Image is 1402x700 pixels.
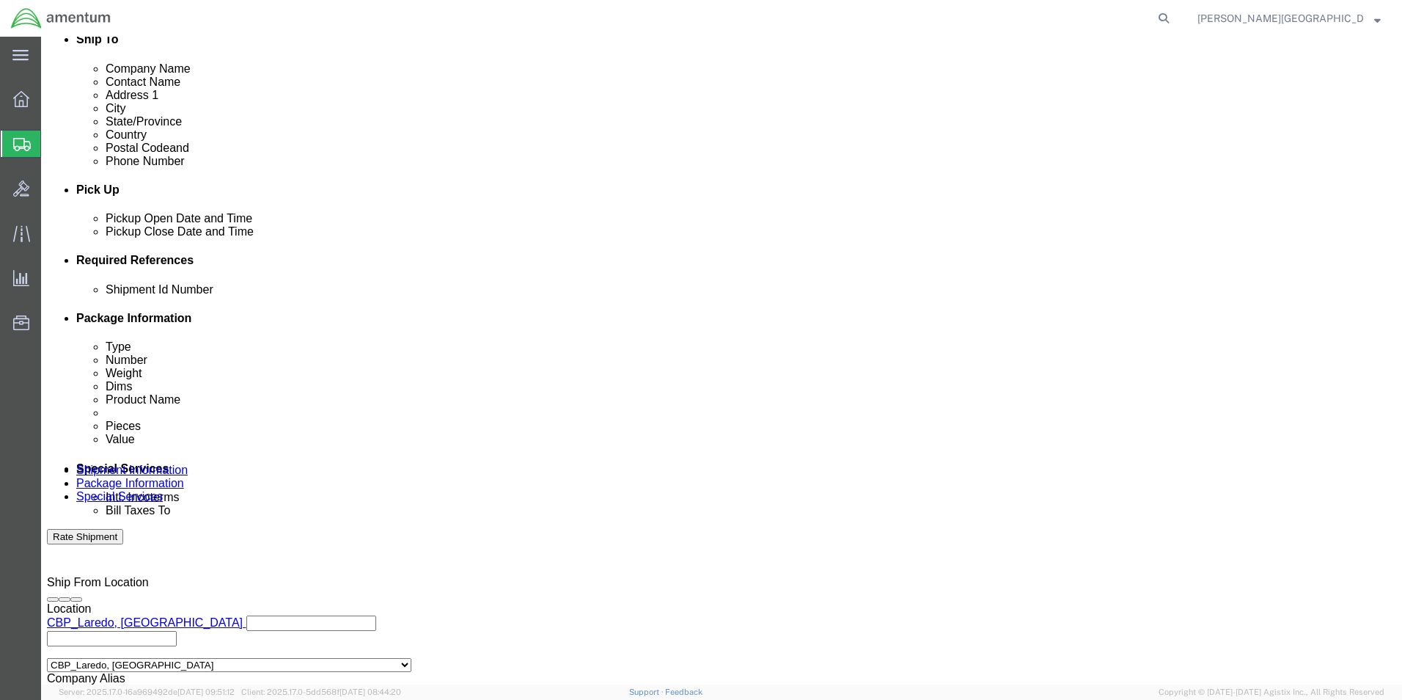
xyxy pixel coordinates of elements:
span: Client: 2025.17.0-5dd568f [241,688,401,696]
img: logo [10,7,111,29]
iframe: FS Legacy Container [41,37,1402,685]
button: [PERSON_NAME][GEOGRAPHIC_DATA] [1197,10,1381,27]
span: [DATE] 09:51:12 [177,688,235,696]
span: Server: 2025.17.0-16a969492de [59,688,235,696]
a: Support [629,688,666,696]
a: Feedback [665,688,702,696]
span: ROMAN TRUJILLO [1197,10,1364,26]
span: Copyright © [DATE]-[DATE] Agistix Inc., All Rights Reserved [1159,686,1384,699]
span: [DATE] 08:44:20 [340,688,401,696]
